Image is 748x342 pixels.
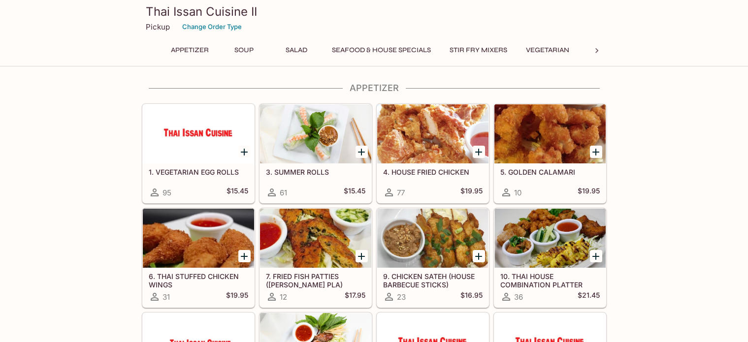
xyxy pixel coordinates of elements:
h5: $16.95 [460,291,483,303]
h5: 6. THAI STUFFED CHICKEN WINGS [149,272,248,288]
h5: $15.45 [227,187,248,198]
h5: $15.45 [344,187,365,198]
a: 7. FRIED FISH PATTIES ([PERSON_NAME] PLA)12$17.95 [260,208,372,308]
h5: $17.95 [345,291,365,303]
h5: 1. VEGETARIAN EGG ROLLS [149,168,248,176]
span: 31 [163,292,170,302]
a: 10. THAI HOUSE COMBINATION PLATTER36$21.45 [494,208,606,308]
a: 3. SUMMER ROLLS61$15.45 [260,104,372,203]
h5: 10. THAI HOUSE COMBINATION PLATTER [500,272,600,288]
h5: 4. HOUSE FRIED CHICKEN [383,168,483,176]
button: Add 3. SUMMER ROLLS [356,146,368,158]
a: 5. GOLDEN CALAMARI10$19.95 [494,104,606,203]
h5: 7. FRIED FISH PATTIES ([PERSON_NAME] PLA) [266,272,365,288]
button: Soup [222,43,266,57]
div: 6. THAI STUFFED CHICKEN WINGS [143,209,254,268]
div: 5. GOLDEN CALAMARI [494,104,606,163]
span: 61 [280,188,287,197]
h5: 5. GOLDEN CALAMARI [500,168,600,176]
div: 3. SUMMER ROLLS [260,104,371,163]
button: Seafood & House Specials [326,43,436,57]
h4: Appetizer [142,83,607,93]
button: Salad [274,43,319,57]
p: Pickup [146,22,170,31]
button: Vegetarian [520,43,575,57]
div: 4. HOUSE FRIED CHICKEN [377,104,488,163]
button: Add 4. HOUSE FRIED CHICKEN [473,146,485,158]
div: 9. CHICKEN SATEH (HOUSE BARBECUE STICKS) [377,209,488,268]
button: Appetizer [165,43,214,57]
button: Add 1. VEGETARIAN EGG ROLLS [238,146,251,158]
h5: $21.45 [578,291,600,303]
div: 1. VEGETARIAN EGG ROLLS [143,104,254,163]
a: 9. CHICKEN SATEH (HOUSE BARBECUE STICKS)23$16.95 [377,208,489,308]
h3: Thai Issan Cuisine II [146,4,603,19]
h5: 9. CHICKEN SATEH (HOUSE BARBECUE STICKS) [383,272,483,288]
div: 10. THAI HOUSE COMBINATION PLATTER [494,209,606,268]
span: 95 [163,188,171,197]
div: 7. FRIED FISH PATTIES (TOD MUN PLA) [260,209,371,268]
button: Noodles [583,43,627,57]
button: Change Order Type [178,19,246,34]
span: 77 [397,188,405,197]
h5: $19.95 [578,187,600,198]
span: 36 [514,292,523,302]
h5: $19.95 [226,291,248,303]
a: 4. HOUSE FRIED CHICKEN77$19.95 [377,104,489,203]
button: Add 10. THAI HOUSE COMBINATION PLATTER [590,250,602,262]
span: 23 [397,292,406,302]
button: Stir Fry Mixers [444,43,513,57]
button: Add 9. CHICKEN SATEH (HOUSE BARBECUE STICKS) [473,250,485,262]
span: 10 [514,188,521,197]
button: Add 5. GOLDEN CALAMARI [590,146,602,158]
h5: $19.95 [460,187,483,198]
button: Add 6. THAI STUFFED CHICKEN WINGS [238,250,251,262]
a: 6. THAI STUFFED CHICKEN WINGS31$19.95 [142,208,255,308]
button: Add 7. FRIED FISH PATTIES (TOD MUN PLA) [356,250,368,262]
h5: 3. SUMMER ROLLS [266,168,365,176]
a: 1. VEGETARIAN EGG ROLLS95$15.45 [142,104,255,203]
span: 12 [280,292,287,302]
